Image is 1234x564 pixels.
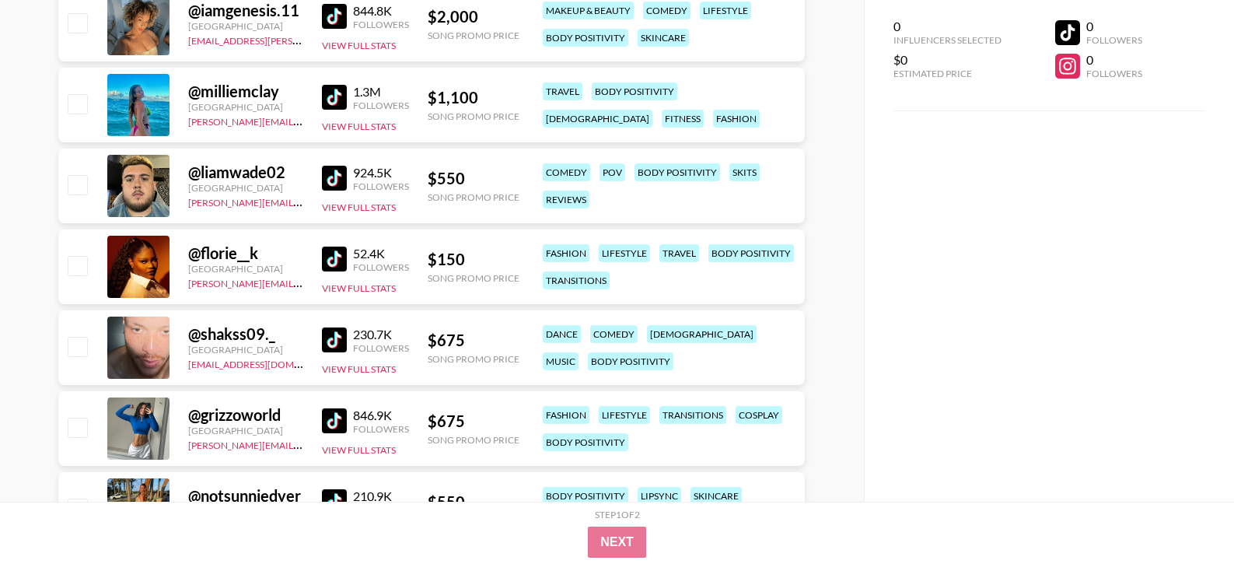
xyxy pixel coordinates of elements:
div: [GEOGRAPHIC_DATA] [188,263,303,275]
button: View Full Stats [322,121,396,132]
div: Song Promo Price [428,110,519,122]
div: travel [543,82,582,100]
div: Followers [353,423,409,435]
button: View Full Stats [322,363,396,375]
div: 52.4K [353,246,409,261]
div: [GEOGRAPHIC_DATA] [188,20,303,32]
div: skits [729,163,760,181]
div: $ 675 [428,331,519,350]
button: View Full Stats [322,444,396,456]
img: TikTok [322,247,347,271]
div: Song Promo Price [428,353,519,365]
div: [GEOGRAPHIC_DATA] [188,425,303,436]
div: fashion [713,110,760,128]
div: body positivity [588,352,673,370]
div: comedy [590,325,638,343]
div: lifestyle [700,2,751,19]
div: Followers [1086,68,1142,79]
iframe: Drift Widget Chat Controller [1156,486,1215,545]
div: [DEMOGRAPHIC_DATA] [543,110,652,128]
div: lifestyle [599,244,650,262]
div: 0 [893,19,1002,34]
div: music [543,352,579,370]
div: body positivity [543,487,628,505]
div: body positivity [543,433,628,451]
div: 0 [1086,52,1142,68]
div: $0 [893,52,1002,68]
div: reviews [543,191,589,208]
div: Followers [353,261,409,273]
div: makeup & beauty [543,2,634,19]
div: $ 675 [428,412,519,431]
img: TikTok [322,85,347,110]
div: 844.8K [353,3,409,19]
div: Song Promo Price [428,272,519,284]
div: @ florie__k [188,243,303,263]
div: [GEOGRAPHIC_DATA] [188,344,303,356]
div: Followers [353,342,409,354]
button: View Full Stats [322,40,396,51]
div: Followers [1086,34,1142,46]
div: skincare [690,487,742,505]
div: $ 1,100 [428,88,519,107]
div: transitions [543,271,610,289]
div: comedy [543,163,590,181]
div: lifestyle [599,406,650,424]
div: 924.5K [353,165,409,180]
div: Step 1 of 2 [595,509,640,520]
div: [DEMOGRAPHIC_DATA] [647,325,757,343]
div: Followers [353,100,409,111]
img: TikTok [322,328,347,352]
div: Song Promo Price [428,30,519,41]
div: $ 150 [428,250,519,269]
div: dance [543,325,581,343]
div: travel [659,244,699,262]
div: $ 550 [428,169,519,188]
div: cosplay [736,406,782,424]
div: $ 550 [428,492,519,512]
div: 1.3M [353,84,409,100]
div: body positivity [708,244,794,262]
div: Followers [353,180,409,192]
div: 210.9K [353,489,409,504]
img: TikTok [322,4,347,29]
div: 230.7K [353,327,409,342]
div: Influencers Selected [893,34,1002,46]
a: [EMAIL_ADDRESS][PERSON_NAME][DOMAIN_NAME] [188,32,418,47]
div: [GEOGRAPHIC_DATA] [188,182,303,194]
div: @ grizzoworld [188,405,303,425]
div: body positivity [543,29,628,47]
img: TikTok [322,166,347,191]
div: lipsync [638,487,681,505]
a: [PERSON_NAME][EMAIL_ADDRESS][DOMAIN_NAME] [188,436,418,451]
div: @ milliemclay [188,82,303,101]
div: fitness [662,110,704,128]
div: comedy [643,2,690,19]
div: body positivity [634,163,720,181]
a: [PERSON_NAME][EMAIL_ADDRESS][DOMAIN_NAME] [188,194,418,208]
div: @ liamwade02 [188,163,303,182]
div: Song Promo Price [428,434,519,446]
button: Next [588,527,646,558]
div: fashion [543,244,589,262]
div: skincare [638,29,689,47]
div: transitions [659,406,726,424]
a: [PERSON_NAME][EMAIL_ADDRESS][PERSON_NAME][DOMAIN_NAME] [188,113,492,128]
div: fashion [543,406,589,424]
div: @ iamgenesis.11 [188,1,303,20]
div: Song Promo Price [428,191,519,203]
div: [GEOGRAPHIC_DATA] [188,101,303,113]
div: $ 2,000 [428,7,519,26]
div: 846.9K [353,408,409,423]
img: TikTok [322,408,347,433]
img: TikTok [322,489,347,514]
a: [EMAIL_ADDRESS][DOMAIN_NAME] [188,356,344,370]
div: pov [600,163,625,181]
div: 0 [1086,19,1142,34]
div: body positivity [592,82,677,100]
div: @ notsunniedyer [188,486,303,506]
button: View Full Stats [322,282,396,294]
a: [PERSON_NAME][EMAIL_ADDRESS][PERSON_NAME][DOMAIN_NAME] [188,275,492,289]
div: Estimated Price [893,68,1002,79]
div: Followers [353,19,409,30]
